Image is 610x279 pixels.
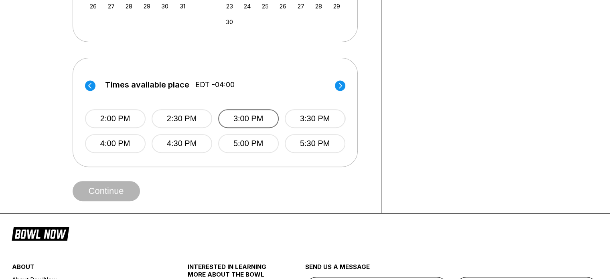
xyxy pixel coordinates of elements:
div: Choose Thursday, November 27th, 2025 [296,1,306,12]
div: Choose Tuesday, October 28th, 2025 [124,1,134,12]
div: Choose Saturday, November 29th, 2025 [331,1,342,12]
button: 2:30 PM [152,109,212,128]
div: Choose Monday, November 24th, 2025 [242,1,253,12]
div: Choose Thursday, October 30th, 2025 [159,1,170,12]
div: Choose Wednesday, November 26th, 2025 [278,1,288,12]
div: Choose Sunday, November 30th, 2025 [224,16,235,27]
span: Times available place [105,80,189,89]
div: Choose Friday, November 28th, 2025 [313,1,324,12]
div: Choose Tuesday, November 25th, 2025 [260,1,271,12]
div: about [12,263,158,275]
button: 3:00 PM [218,109,279,128]
span: EDT -04:00 [195,80,235,89]
button: 4:30 PM [152,134,212,153]
div: Choose Sunday, October 26th, 2025 [88,1,99,12]
div: send us a message [305,263,598,277]
div: Choose Friday, October 31st, 2025 [177,1,188,12]
div: Choose Sunday, November 23rd, 2025 [224,1,235,12]
button: 3:30 PM [285,109,345,128]
div: Choose Wednesday, October 29th, 2025 [142,1,152,12]
div: Choose Monday, October 27th, 2025 [106,1,117,12]
button: 5:00 PM [218,134,279,153]
button: 5:30 PM [285,134,345,153]
button: 2:00 PM [85,109,146,128]
button: 4:00 PM [85,134,146,153]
